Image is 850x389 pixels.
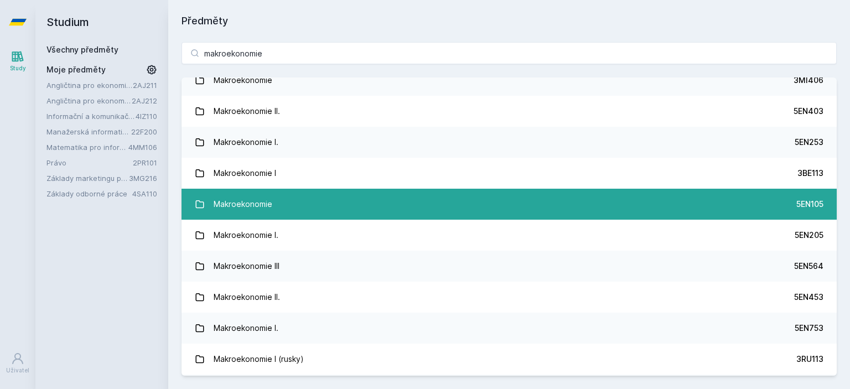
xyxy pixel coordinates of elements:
div: 5EN564 [794,261,823,272]
a: Makroekonomie I. 5EN253 [182,127,837,158]
a: Informační a komunikační technologie [46,111,136,122]
div: Makroekonomie III [214,255,279,277]
div: 5EN205 [795,230,823,241]
a: Angličtina pro ekonomická studia 1 (B2/C1) [46,80,133,91]
a: Makroekonomie I. 5EN753 [182,313,837,344]
div: 5EN403 [794,106,823,117]
a: Všechny předměty [46,45,118,54]
a: 2AJ212 [132,96,157,105]
a: 4IZ110 [136,112,157,121]
div: Makroekonomie I. [214,317,278,339]
a: Study [2,44,33,78]
div: Makroekonomie I. [214,131,278,153]
div: 5EN253 [795,137,823,148]
div: 3RU113 [796,354,823,365]
a: Makroekonomie 3MI406 [182,65,837,96]
a: Makroekonomie II. 5EN403 [182,96,837,127]
div: Makroekonomie I (rusky) [214,348,304,370]
a: Makroekonomie II. 5EN453 [182,282,837,313]
a: 2PR101 [133,158,157,167]
input: Název nebo ident předmětu… [182,42,837,64]
div: Makroekonomie II. [214,100,280,122]
div: 5EN753 [795,323,823,334]
div: Makroekonomie I. [214,224,278,246]
div: Makroekonomie II. [214,286,280,308]
div: 5EN453 [794,292,823,303]
a: Uživatel [2,346,33,380]
a: Základy marketingu pro informatiky a statistiky [46,173,129,184]
div: 3MI406 [794,75,823,86]
a: Makroekonomie I 3BE113 [182,158,837,189]
span: Moje předměty [46,64,106,75]
div: 3BE113 [797,168,823,179]
div: Study [10,64,26,72]
a: 3MG216 [129,174,157,183]
a: Matematika pro informatiky [46,142,128,153]
a: 4MM106 [128,143,157,152]
div: Makroekonomie [214,69,272,91]
a: Základy odborné práce [46,188,132,199]
a: Makroekonomie III 5EN564 [182,251,837,282]
div: Uživatel [6,366,29,375]
div: Makroekonomie [214,193,272,215]
a: 22F200 [131,127,157,136]
h1: Předměty [182,13,837,29]
a: Manažerská informatika - efektivní komunikace a prezentace [46,126,131,137]
a: Makroekonomie 5EN105 [182,189,837,220]
a: Právo [46,157,133,168]
a: Makroekonomie I. 5EN205 [182,220,837,251]
div: Makroekonomie I [214,162,276,184]
a: Angličtina pro ekonomická studia 2 (B2/C1) [46,95,132,106]
a: 4SA110 [132,189,157,198]
a: Makroekonomie I (rusky) 3RU113 [182,344,837,375]
a: 2AJ211 [133,81,157,90]
div: 5EN105 [796,199,823,210]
